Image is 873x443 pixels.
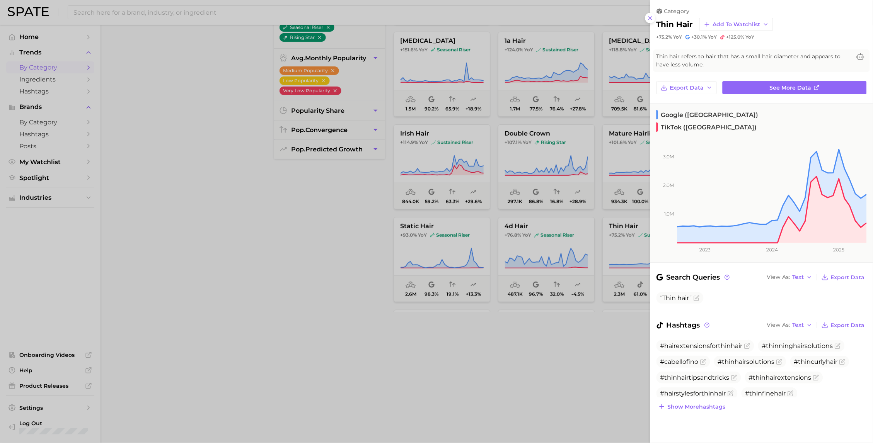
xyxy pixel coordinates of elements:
button: Show morehashtags [656,401,728,412]
button: Flag as miscategorized or irrelevant [728,390,734,397]
button: Flag as miscategorized or irrelevant [700,359,706,365]
span: YoY [674,34,682,40]
span: #hairextensionsforthinhair [660,342,743,350]
h2: thin hair [656,20,693,29]
button: Export Data [820,320,867,331]
button: Flag as miscategorized or irrelevant [694,295,700,301]
span: See more data [770,85,812,91]
span: Export Data [831,274,865,281]
span: Search Queries [656,272,731,283]
button: View AsText [765,272,815,282]
tspan: 2023 [700,247,711,253]
span: #hairstylesforthinhair [660,390,726,397]
button: Flag as miscategorized or irrelevant [835,343,841,349]
span: YoY [708,34,717,40]
span: Show more hashtags [668,404,726,410]
span: #thinhairextensions [749,374,812,381]
span: Export Data [831,322,865,329]
button: Flag as miscategorized or irrelevant [839,359,846,365]
button: Flag as miscategorized or irrelevant [788,390,794,397]
span: category [664,8,690,15]
span: #thincurlyhair [794,358,838,365]
span: +30.1% [692,34,707,40]
button: Flag as miscategorized or irrelevant [731,375,737,381]
button: Export Data [656,81,717,94]
span: Hashtags [656,320,711,331]
span: #thinhairsolutions [718,358,775,365]
span: View As [767,275,790,279]
span: hair [678,294,690,302]
span: YoY [746,34,755,40]
span: Thin [663,294,676,302]
span: #cabellofino [660,358,699,365]
span: Thin hair refers to hair that has a small hair diameter and appears to have less volume. [656,53,851,69]
button: View AsText [765,320,815,330]
span: #thinfinehair [745,390,786,397]
span: Text [793,323,804,327]
span: #thinninghairsolutions [762,342,833,350]
span: +75.2% [656,34,672,40]
span: Text [793,275,804,279]
span: Google ([GEOGRAPHIC_DATA]) [656,110,759,119]
button: Flag as miscategorized or irrelevant [813,375,819,381]
span: #thinhairtipsandtricks [660,374,730,381]
tspan: 2025 [834,247,845,253]
button: Flag as miscategorized or irrelevant [776,359,783,365]
span: Export Data [670,85,704,91]
button: Add to Watchlist [699,18,773,31]
a: See more data [723,81,867,94]
span: TikTok ([GEOGRAPHIC_DATA]) [656,122,757,132]
span: View As [767,323,790,327]
tspan: 2024 [766,247,778,253]
button: Flag as miscategorized or irrelevant [744,343,750,349]
button: Export Data [820,272,867,283]
span: Add to Watchlist [713,21,760,28]
span: +125.0% [726,34,745,40]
